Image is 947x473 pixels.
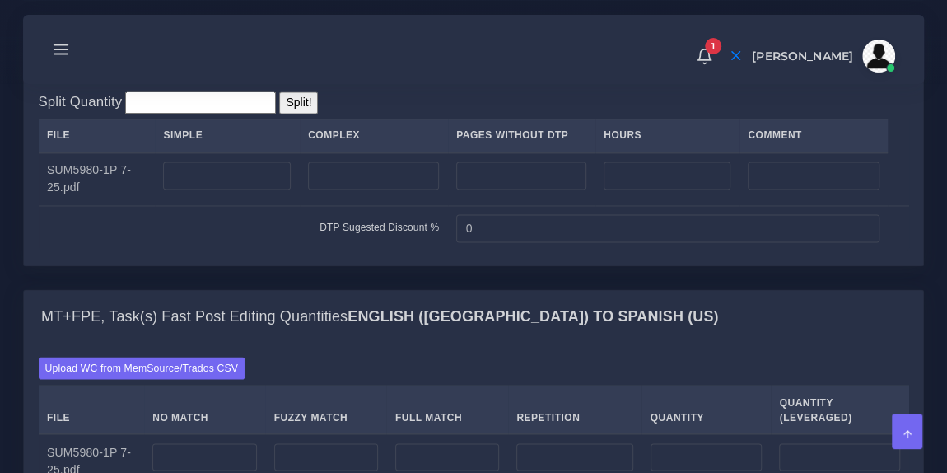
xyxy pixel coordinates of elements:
th: File [39,119,155,152]
span: [PERSON_NAME] [752,50,853,62]
th: No Match [144,386,265,434]
th: File [39,386,144,434]
th: Quantity [641,386,771,434]
h4: MT+FPE, Task(s) Fast Post Editing Quantities [41,307,718,325]
div: DTP Recreation, Task(s) DTP Recreation QuantitiesEnglish ([GEOGRAPHIC_DATA]) TO Spanish (US) [24,77,923,265]
label: DTP Sugested Discount % [320,220,439,235]
th: Complex [300,119,448,152]
th: Hours [595,119,739,152]
th: Pages Without DTP [448,119,595,152]
th: Full Match [386,386,507,434]
input: Split! [279,91,318,114]
img: avatar [862,40,895,73]
div: MT+FPE, Task(s) Fast Post Editing QuantitiesEnglish ([GEOGRAPHIC_DATA]) TO Spanish (US) [24,290,923,343]
th: Repetition [508,386,641,434]
span: 1 [705,38,721,54]
td: SUM5980-1P 7-25.pdf [39,152,155,206]
a: [PERSON_NAME]avatar [744,40,901,73]
label: Split Quantity [39,91,123,112]
a: 1 [690,47,719,65]
th: Fuzzy Match [265,386,386,434]
th: Quantity (Leveraged) [771,386,909,434]
th: Simple [155,119,300,152]
b: English ([GEOGRAPHIC_DATA]) TO Spanish (US) [348,307,718,324]
label: Upload WC from MemSource/Trados CSV [39,357,245,379]
th: Comment [739,119,889,152]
